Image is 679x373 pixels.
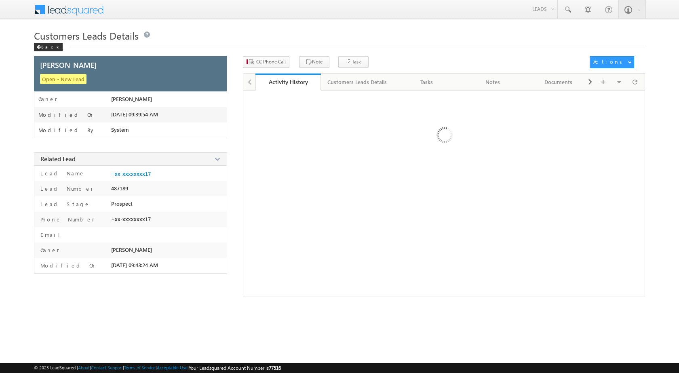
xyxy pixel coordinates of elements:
[111,200,133,207] span: Prospect
[460,74,526,91] a: Notes
[40,74,86,84] span: Open - New Lead
[34,29,139,42] span: Customers Leads Details
[38,185,93,192] label: Lead Number
[111,171,151,177] a: +xx-xxxxxxxx17
[338,56,369,68] button: Task
[401,77,453,87] div: Tasks
[111,247,152,253] span: [PERSON_NAME]
[111,111,158,118] span: [DATE] 09:39:54 AM
[40,61,97,69] span: [PERSON_NAME]
[256,58,286,65] span: CC Phone Call
[38,96,57,102] label: Owner
[38,262,96,269] label: Modified On
[38,200,90,208] label: Lead Stage
[157,365,188,370] a: Acceptable Use
[321,74,394,91] a: Customers Leads Details
[402,95,486,178] img: Loading ...
[78,365,90,370] a: About
[261,78,315,86] div: Activity History
[38,112,94,118] label: Modified On
[91,365,123,370] a: Contact Support
[38,216,95,223] label: Phone Number
[34,364,281,372] span: © 2025 LeadSquared | | | | |
[590,56,634,68] button: Actions
[111,96,152,102] span: [PERSON_NAME]
[299,56,329,68] button: Note
[526,74,592,91] a: Documents
[269,365,281,371] span: 77516
[124,365,156,370] a: Terms of Service
[40,155,76,163] span: Related Lead
[111,126,129,133] span: System
[38,170,85,177] label: Lead Name
[111,185,128,192] span: 487189
[466,77,519,87] div: Notes
[111,216,151,222] span: +xx-xxxxxxxx17
[327,77,387,87] div: Customers Leads Details
[243,56,289,68] button: CC Phone Call
[593,58,625,65] div: Actions
[532,77,584,87] div: Documents
[34,43,63,51] div: Back
[111,262,158,268] span: [DATE] 09:43:24 AM
[38,247,59,254] label: Owner
[38,231,66,238] label: Email
[394,74,460,91] a: Tasks
[189,365,281,371] span: Your Leadsquared Account Number is
[255,74,321,91] a: Activity History
[38,127,95,133] label: Modified By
